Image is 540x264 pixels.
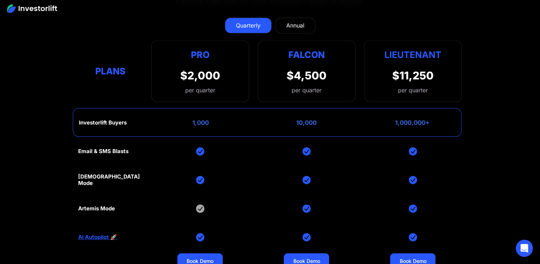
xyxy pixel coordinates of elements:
[296,119,317,126] div: 10,000
[180,69,220,82] div: $2,000
[78,148,128,155] div: Email & SMS Blasts
[398,86,428,94] div: per quarter
[236,21,261,30] div: Quarterly
[516,240,533,257] div: Open Intercom Messenger
[79,119,127,126] div: Investorlift Buyers
[392,69,434,82] div: $11,250
[287,69,327,82] div: $4,500
[78,173,143,186] div: [DEMOGRAPHIC_DATA] Mode
[384,49,441,60] strong: Lieutenant
[395,119,430,126] div: 1,000,000+
[78,64,143,78] div: Plans
[292,86,322,94] div: per quarter
[180,48,220,62] div: Pro
[78,234,117,240] a: AI Autopilot 🚀
[192,119,209,126] div: 1,000
[288,48,325,62] div: Falcon
[286,21,304,30] div: Annual
[78,205,115,212] div: Artemis Mode
[180,86,220,94] div: per quarter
